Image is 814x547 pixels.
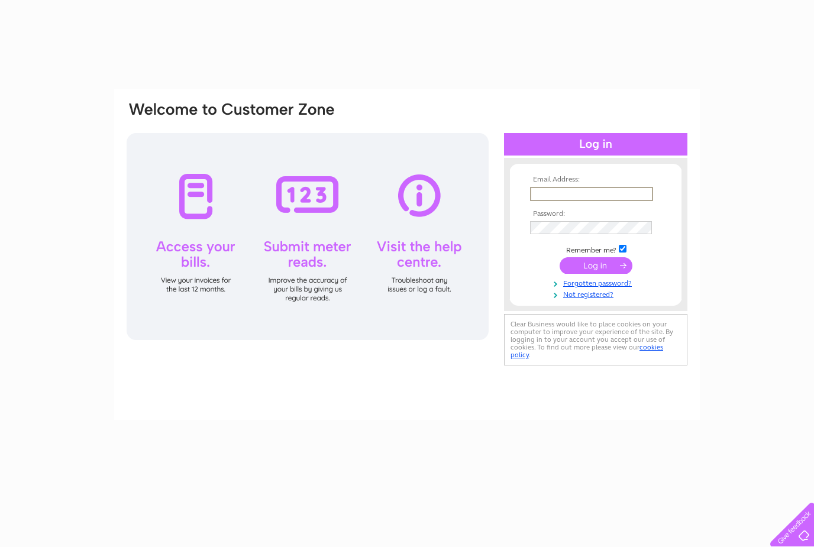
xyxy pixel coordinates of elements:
[527,243,664,255] td: Remember me?
[511,343,663,359] a: cookies policy
[530,277,664,288] a: Forgotten password?
[504,314,687,365] div: Clear Business would like to place cookies on your computer to improve your experience of the sit...
[530,288,664,299] a: Not registered?
[560,257,632,274] input: Submit
[527,210,664,218] th: Password:
[527,176,664,184] th: Email Address:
